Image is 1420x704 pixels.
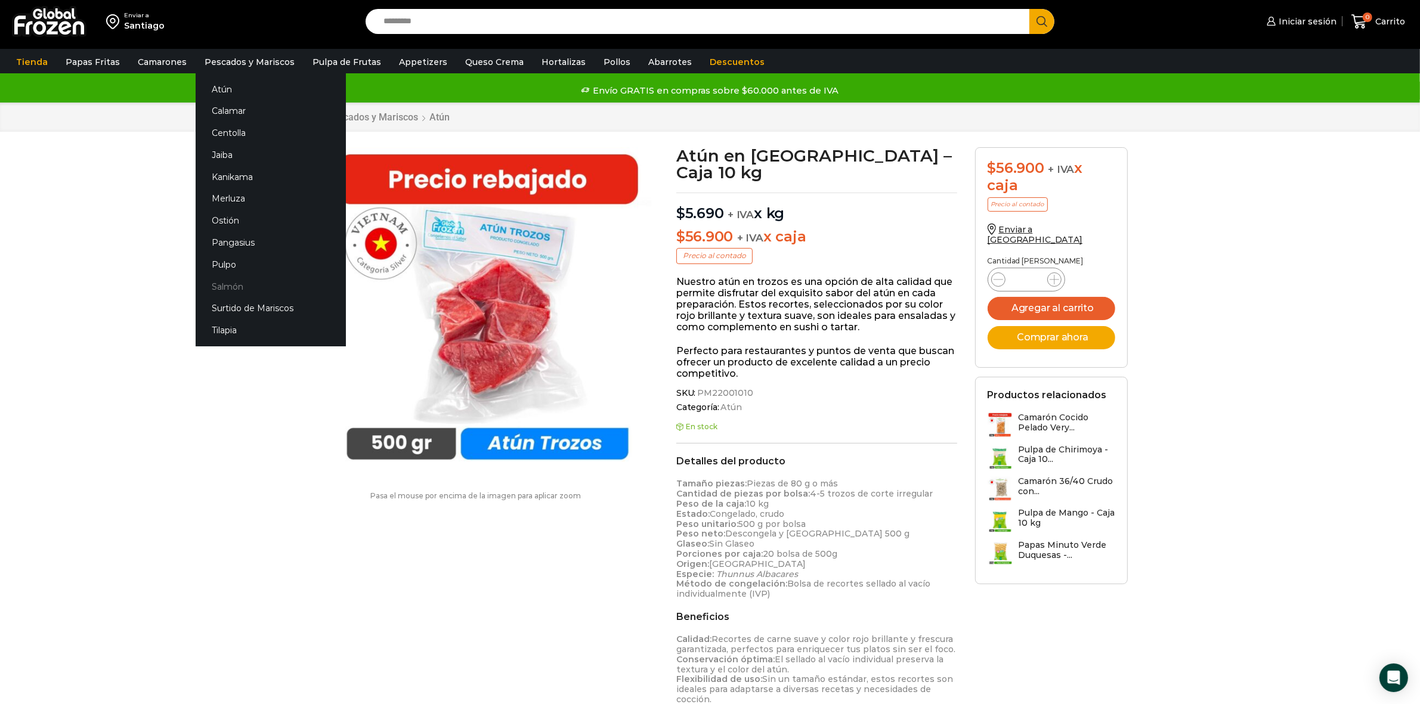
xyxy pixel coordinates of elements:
[1019,445,1115,465] h3: Pulpa de Chirimoya - Caja 10...
[393,51,453,73] a: Appetizers
[988,257,1115,265] p: Cantidad [PERSON_NAME]
[1015,271,1038,288] input: Product quantity
[676,611,957,622] h2: Beneficios
[124,11,165,20] div: Enviar a
[429,111,451,123] a: Atún
[676,488,810,499] strong: Cantidad de piezas por bolsa:
[196,144,346,166] a: Jaiba
[676,248,753,263] p: Precio al contado
[676,388,957,398] span: SKU:
[988,224,1083,245] a: Enviar a [GEOGRAPHIC_DATA]
[1048,163,1075,175] span: + IVA
[196,122,346,144] a: Centolla
[598,51,636,73] a: Pollos
[988,197,1048,212] p: Precio al contado
[459,51,530,73] a: Queso Crema
[293,111,451,123] nav: Breadcrumb
[676,228,685,245] span: $
[676,538,709,549] strong: Glaseo:
[704,51,771,73] a: Descuentos
[676,559,709,569] strong: Origen:
[676,423,957,431] p: En stock
[327,111,419,123] a: Pescados y Mariscos
[676,498,746,509] strong: Peso de la caja:
[676,528,725,539] strong: Peso neto:
[676,654,775,665] strong: Conservación óptima:
[1276,15,1337,27] span: Iniciar sesión
[988,476,1115,502] a: Camarón 36/40 Crudo con...
[1019,508,1115,528] h3: Pulpa de Mango - Caja 10 kg
[536,51,592,73] a: Hortalizas
[676,479,957,599] p: Piezas de 80 g o más 4-5 trozos de corte irregular 10 kg Congelado, crudo 500 g por bolsa Descong...
[307,51,387,73] a: Pulpa de Frutas
[676,193,957,222] p: x kg
[1019,540,1115,560] h3: Papas Minuto Verde Duquesas -...
[988,160,1115,194] div: x caja
[106,11,124,32] img: address-field-icon.svg
[988,508,1115,534] a: Pulpa de Mango - Caja 10 kg
[196,100,346,122] a: Calamar
[132,51,193,73] a: Camarones
[1372,15,1405,27] span: Carrito
[737,232,763,244] span: + IVA
[642,51,698,73] a: Abarrotes
[1379,663,1408,692] div: Open Intercom Messenger
[676,402,957,413] span: Categoría:
[988,540,1115,566] a: Papas Minuto Verde Duquesas -...
[676,345,957,380] p: Perfecto para restaurantes y puntos de venta que buscan ofrecer un producto de excelente calidad ...
[676,228,957,246] p: x caja
[988,445,1115,470] a: Pulpa de Chirimoya - Caja 10...
[676,276,957,333] p: Nuestro atún en trozos es una opción de alta calidad que permite disfrutar del exquisito sabor de...
[676,508,710,519] strong: Estado:
[716,569,798,579] em: Thunnus Albacares
[196,166,346,188] a: Kanikama
[1029,9,1054,34] button: Search button
[1363,13,1372,22] span: 0
[1019,413,1115,433] h3: Camarón Cocido Pelado Very...
[1348,8,1408,36] a: 0 Carrito
[196,78,346,100] a: Atún
[199,51,301,73] a: Pescados y Mariscos
[196,188,346,210] a: Merluza
[988,159,1044,176] bdi: 56.900
[988,297,1115,320] button: Agregar al carrito
[676,674,762,684] strong: Flexibilidad de uso:
[196,275,346,297] a: Salmón
[196,320,346,342] a: Tilapia
[988,326,1115,349] button: Comprar ahora
[196,210,346,232] a: Ostión
[60,51,126,73] a: Papas Fritas
[676,578,787,589] strong: Método de congelación:
[676,147,957,181] h1: Atún en [GEOGRAPHIC_DATA] – Caja 10 kg
[676,228,733,245] bdi: 56.900
[988,389,1107,401] h2: Productos relacionados
[988,159,997,176] span: $
[676,204,724,222] bdi: 5.690
[1264,10,1337,33] a: Iniciar sesión
[124,20,165,32] div: Santiago
[676,519,738,529] strong: Peso unitario:
[293,492,659,500] p: Pasa el mouse por encima de la imagen para aplicar zoom
[728,209,754,221] span: + IVA
[196,253,346,275] a: Pulpo
[676,478,747,489] strong: Tamaño piezas:
[695,388,753,398] span: PM22001010
[676,634,711,644] strong: Calidad:
[10,51,54,73] a: Tienda
[676,455,957,467] h2: Detalles del producto
[719,402,742,413] a: Atún
[1019,476,1115,497] h3: Camarón 36/40 Crudo con...
[676,548,763,559] strong: Porciones por caja:
[196,232,346,254] a: Pangasius
[676,569,714,579] strong: Especie:
[196,297,346,320] a: Surtido de Mariscos
[676,204,685,222] span: $
[988,413,1115,438] a: Camarón Cocido Pelado Very...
